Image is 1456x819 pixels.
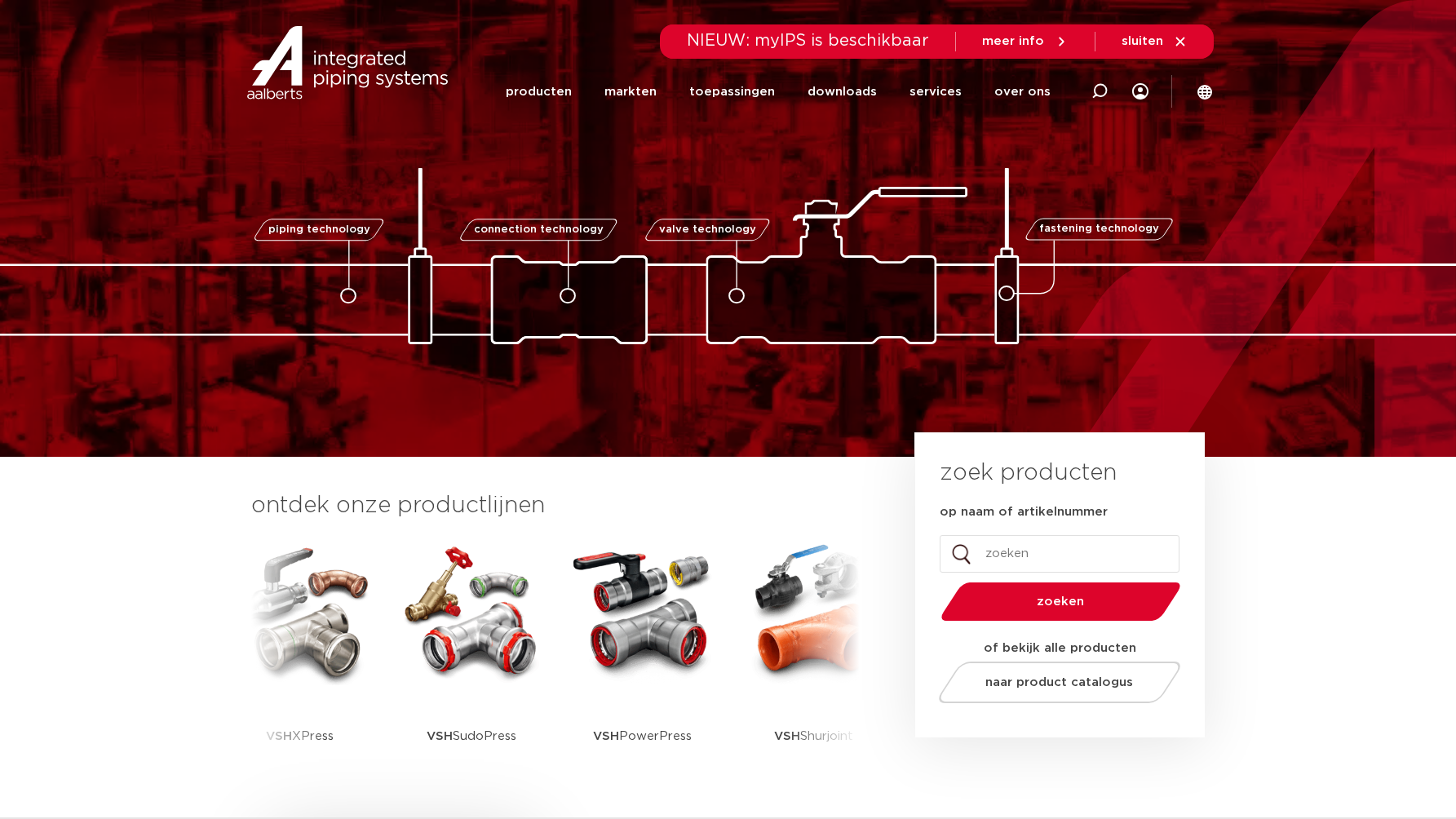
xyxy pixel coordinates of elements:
a: VSHShurjoint [741,538,887,787]
strong: VSH [593,730,619,742]
span: sluiten [1122,35,1163,47]
p: Shurjoint [774,685,853,787]
span: zoeken [983,595,1139,608]
a: over ons [994,59,1051,125]
a: toepassingen [689,59,775,125]
span: NIEUW: myIPS is beschikbaar [687,33,929,49]
h3: zoek producten [940,457,1117,489]
span: connection technology [473,224,603,235]
span: meer info [982,35,1044,47]
span: naar product catalogus [985,676,1133,688]
a: VSHXPress [227,538,374,787]
a: services [909,59,962,125]
p: SudoPress [427,685,516,787]
label: op naam of artikelnummer [940,504,1108,520]
input: zoeken [940,535,1179,573]
nav: Menu [506,59,1051,125]
a: producten [506,59,572,125]
p: XPress [266,685,334,787]
strong: of bekijk alle producten [984,642,1136,654]
a: downloads [808,59,877,125]
a: VSHSudoPress [398,538,545,787]
a: naar product catalogus [934,662,1184,703]
strong: VSH [266,730,292,742]
p: PowerPress [593,685,692,787]
div: my IPS [1132,59,1148,125]
span: valve technology [659,224,756,235]
a: meer info [982,34,1069,49]
a: markten [604,59,657,125]
a: sluiten [1122,34,1188,49]
span: fastening technology [1039,224,1159,235]
button: zoeken [934,581,1187,622]
a: VSHPowerPress [569,538,716,787]
span: piping technology [268,224,370,235]
strong: VSH [427,730,453,742]
h3: ontdek onze productlijnen [251,489,860,522]
strong: VSH [774,730,800,742]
